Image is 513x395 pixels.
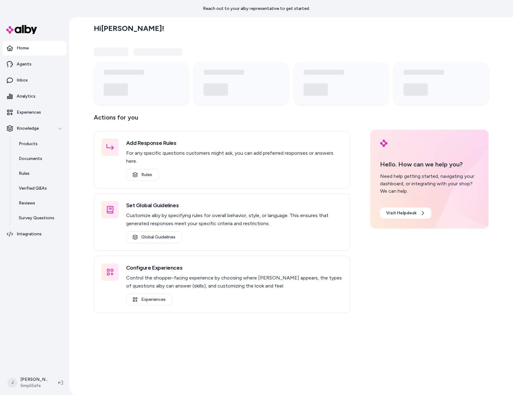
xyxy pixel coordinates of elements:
[13,181,67,196] a: Verified Q&As
[13,211,67,225] a: Survey Questions
[17,77,28,83] p: Inbox
[4,373,53,393] button: J[PERSON_NAME]SimpliSafe
[380,160,479,169] p: Hello. How can we help you?
[2,73,67,88] a: Inbox
[2,105,67,120] a: Experiences
[2,57,67,72] a: Agents
[13,196,67,211] a: Reviews
[94,112,350,127] p: Actions for you
[2,121,67,136] button: Knowledge
[17,61,31,67] p: Agents
[17,109,41,116] p: Experiences
[13,166,67,181] a: Rules
[2,227,67,242] a: Integrations
[7,378,17,388] span: J
[126,201,343,210] h3: Set Global Guidelines
[6,25,37,34] img: alby Logo
[126,149,343,165] p: For any specific questions customers might ask, you can add preferred responses or answers here.
[2,41,67,56] a: Home
[380,140,387,147] img: alby Logo
[380,173,479,195] div: Need help getting started, navigating your dashboard, or integrating with your shop? We can help.
[126,212,343,228] p: Customize alby by specifying rules for overall behavior, style, or language. This ensures that ge...
[19,141,38,147] p: Products
[17,45,29,51] p: Home
[19,215,54,221] p: Survey Questions
[203,6,310,12] p: Reach out to your alby representative to get started.
[17,93,35,99] p: Analytics
[126,294,172,305] a: Experiences
[17,125,39,132] p: Knowledge
[19,200,35,206] p: Reviews
[126,139,343,147] h3: Add Response Rules
[126,231,182,243] a: Global Guidelines
[19,156,42,162] p: Documents
[19,185,47,191] p: Verified Q&As
[17,231,42,237] p: Integrations
[19,170,30,177] p: Rules
[20,383,48,389] span: SimpliSafe
[2,89,67,104] a: Analytics
[126,169,159,181] a: Rules
[13,137,67,151] a: Products
[94,24,164,33] h2: Hi [PERSON_NAME] !
[126,263,343,272] h3: Configure Experiences
[126,274,343,290] p: Control the shopper-facing experience by choosing where [PERSON_NAME] appears, the types of quest...
[13,151,67,166] a: Documents
[20,376,48,383] p: [PERSON_NAME]
[380,208,431,219] a: Visit Helpdesk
